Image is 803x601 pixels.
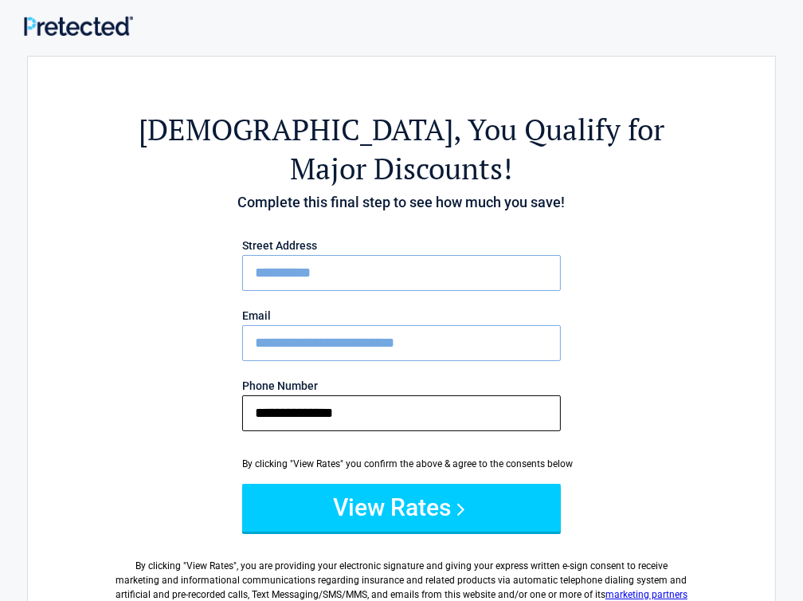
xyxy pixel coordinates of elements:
[24,16,133,36] img: Main Logo
[116,110,687,188] h2: , You Qualify for Major Discounts!
[242,240,561,251] label: Street Address
[242,457,561,471] div: By clicking "View Rates" you confirm the above & agree to the consents below
[116,192,687,213] h4: Complete this final step to see how much you save!
[139,110,453,149] span: [DEMOGRAPHIC_DATA]
[186,560,233,572] span: View Rates
[242,484,561,532] button: View Rates
[242,310,561,321] label: Email
[242,380,561,391] label: Phone Number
